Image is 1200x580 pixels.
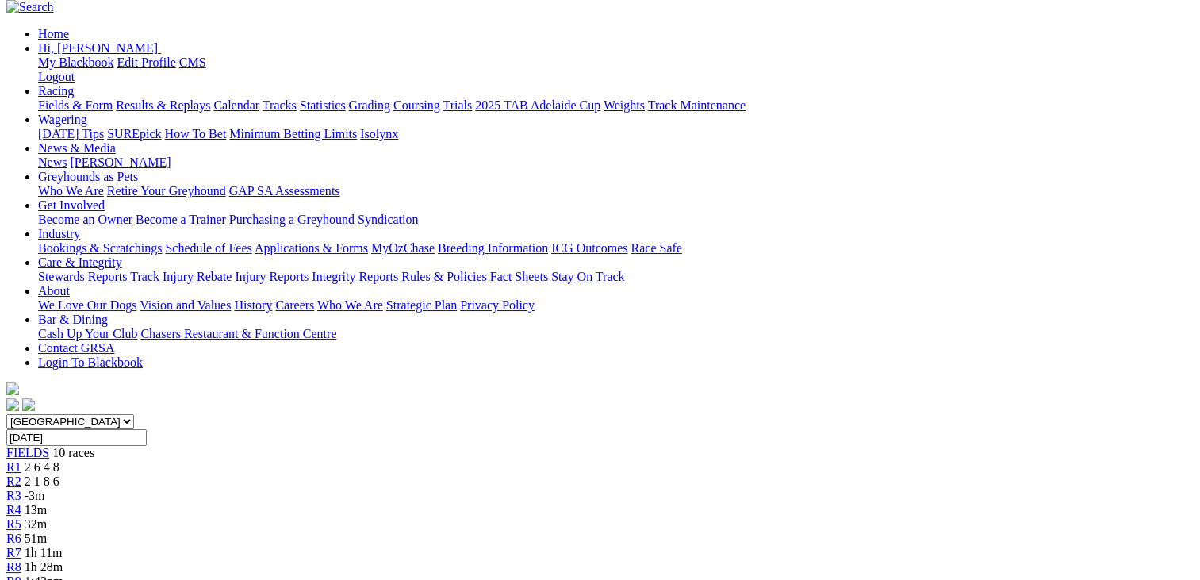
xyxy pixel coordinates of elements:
a: Track Maintenance [648,98,746,112]
a: News & Media [38,141,116,155]
a: Breeding Information [438,241,548,255]
a: Bar & Dining [38,313,108,326]
a: History [234,298,272,312]
a: Grading [349,98,390,112]
a: Who We Are [317,298,383,312]
a: Who We Are [38,184,104,198]
a: R7 [6,546,21,559]
div: News & Media [38,156,1194,170]
a: Login To Blackbook [38,355,143,369]
a: Become a Trainer [136,213,226,226]
a: CMS [179,56,206,69]
img: twitter.svg [22,398,35,411]
a: Logout [38,70,75,83]
span: 1h 11m [25,546,63,559]
a: R3 [6,489,21,502]
a: Results & Replays [116,98,210,112]
div: Care & Integrity [38,270,1194,284]
a: Statistics [300,98,346,112]
div: Greyhounds as Pets [38,184,1194,198]
div: Bar & Dining [38,327,1194,341]
a: Stay On Track [551,270,624,283]
a: Care & Integrity [38,255,122,269]
a: SUREpick [107,127,161,140]
a: Careers [275,298,314,312]
a: R1 [6,460,21,474]
a: Vision and Values [140,298,231,312]
div: Hi, [PERSON_NAME] [38,56,1194,84]
a: GAP SA Assessments [229,184,340,198]
a: Coursing [393,98,440,112]
a: Race Safe [631,241,681,255]
a: [DATE] Tips [38,127,104,140]
div: Racing [38,98,1194,113]
a: R4 [6,503,21,517]
a: Track Injury Rebate [130,270,232,283]
a: Contact GRSA [38,341,114,355]
span: 2 1 8 6 [25,474,59,488]
a: Fields & Form [38,98,113,112]
a: Applications & Forms [255,241,368,255]
a: Racing [38,84,74,98]
div: Wagering [38,127,1194,141]
a: Strategic Plan [386,298,457,312]
a: Schedule of Fees [165,241,251,255]
a: [PERSON_NAME] [70,156,171,169]
span: 51m [25,532,47,545]
a: Industry [38,227,80,240]
a: My Blackbook [38,56,114,69]
a: Retire Your Greyhound [107,184,226,198]
span: Hi, [PERSON_NAME] [38,41,158,55]
a: R5 [6,517,21,531]
span: -3m [25,489,45,502]
a: Weights [604,98,645,112]
a: We Love Our Dogs [38,298,136,312]
a: Stewards Reports [38,270,127,283]
a: Get Involved [38,198,105,212]
a: Minimum Betting Limits [229,127,357,140]
a: Syndication [358,213,418,226]
span: 1h 28m [25,560,63,574]
div: About [38,298,1194,313]
input: Select date [6,429,147,446]
img: logo-grsa-white.png [6,382,19,395]
a: Trials [443,98,472,112]
a: Edit Profile [117,56,176,69]
a: How To Bet [165,127,227,140]
span: 2 6 4 8 [25,460,59,474]
a: R2 [6,474,21,488]
a: Tracks [263,98,297,112]
a: R8 [6,560,21,574]
span: 13m [25,503,47,517]
a: Injury Reports [235,270,309,283]
img: facebook.svg [6,398,19,411]
span: 32m [25,517,47,531]
span: FIELDS [6,446,49,459]
a: Greyhounds as Pets [38,170,138,183]
div: Get Involved [38,213,1194,227]
a: Become an Owner [38,213,132,226]
a: News [38,156,67,169]
a: Purchasing a Greyhound [229,213,355,226]
a: ICG Outcomes [551,241,627,255]
a: R6 [6,532,21,545]
a: 2025 TAB Adelaide Cup [475,98,600,112]
a: Bookings & Scratchings [38,241,162,255]
a: Hi, [PERSON_NAME] [38,41,161,55]
a: Fact Sheets [490,270,548,283]
a: Wagering [38,113,87,126]
a: Home [38,27,69,40]
a: Isolynx [360,127,398,140]
a: Chasers Restaurant & Function Centre [140,327,336,340]
a: Cash Up Your Club [38,327,137,340]
div: Industry [38,241,1194,255]
a: Rules & Policies [401,270,487,283]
